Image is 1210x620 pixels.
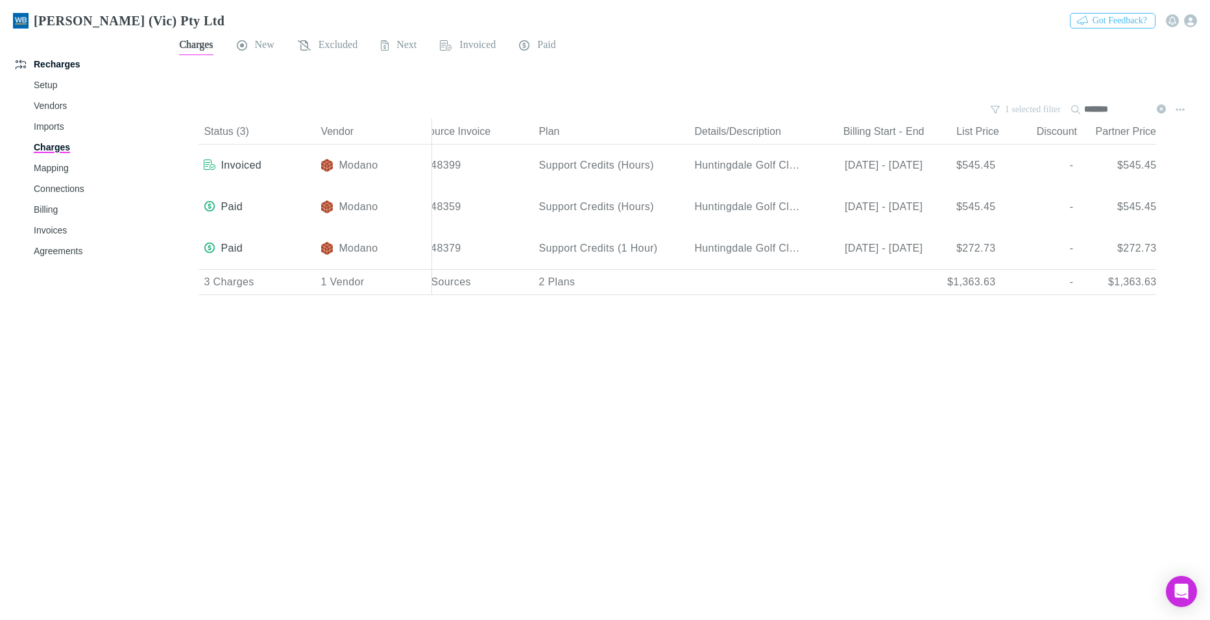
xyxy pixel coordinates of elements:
a: Setup [21,75,175,95]
button: Plan [538,119,575,145]
div: 2 Plans [533,269,689,295]
button: Vendor [321,119,369,145]
button: List Price [956,119,1015,145]
div: [DATE] - [DATE] [811,186,923,228]
div: - [811,119,937,145]
a: Charges [21,137,175,158]
span: Paid [221,201,243,212]
div: - [1000,228,1078,269]
div: $545.45 [923,186,1000,228]
span: Paid [221,243,243,254]
div: [DATE] - [DATE] [811,228,923,269]
span: Invoiced [459,38,496,55]
button: Status (3) [204,119,265,145]
div: $1,363.63 [1078,269,1156,295]
div: $272.73 [1078,228,1156,269]
span: Charges [179,38,213,55]
img: William Buck (Vic) Pty Ltd's Logo [13,13,29,29]
div: $545.45 [1078,186,1156,228]
span: Modano [339,228,378,269]
img: Modano's Logo [321,159,333,172]
div: - [1000,145,1078,186]
a: Imports [21,116,175,137]
div: Huntingdale Golf Club [694,186,801,228]
div: 3 Charges [199,269,315,295]
span: New [255,38,274,55]
a: Connections [21,178,175,199]
span: Modano [339,186,378,228]
div: Support Credits (1 Hour) [538,228,684,269]
span: Paid [537,38,555,55]
a: Vendors [21,95,175,116]
button: Billing Start [843,119,896,145]
div: 1 Vendor [315,269,432,295]
a: Agreements [21,241,175,261]
div: $545.45 [1078,145,1156,186]
div: Open Intercom Messenger [1166,576,1197,607]
a: Invoices [21,220,175,241]
div: Huntingdale Golf Club [694,228,801,269]
h3: [PERSON_NAME] (Vic) Pty Ltd [34,13,224,29]
div: Support Credits (Hours) [538,186,684,228]
span: Invoiced [221,160,261,171]
a: Recharges [3,54,175,75]
button: Details/Description [694,119,797,145]
div: M48379 [422,228,528,269]
a: Billing [21,199,175,220]
button: 1 selected filter [984,102,1069,117]
a: Mapping [21,158,175,178]
span: Excluded [319,38,357,55]
span: Modano [339,145,378,186]
a: [PERSON_NAME] (Vic) Pty Ltd [5,5,232,36]
img: Modano's Logo [321,200,333,213]
button: Source Invoice [422,119,506,145]
div: $545.45 [923,145,1000,186]
button: End [906,119,924,145]
div: [DATE] - [DATE] [811,145,923,186]
div: - [1000,186,1078,228]
div: $272.73 [923,228,1000,269]
div: 3 Sources [417,269,533,295]
div: $1,363.63 [923,269,1000,295]
div: M48359 [422,186,528,228]
div: M48399 [422,145,528,186]
div: Huntingdale Golf Club [694,145,801,186]
button: Discount [1037,119,1093,145]
div: - [1000,269,1078,295]
img: Modano's Logo [321,242,333,255]
button: Got Feedback? [1070,13,1156,29]
div: Support Credits (Hours) [538,145,684,186]
button: Partner Price [1096,119,1172,145]
span: Next [396,38,417,55]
